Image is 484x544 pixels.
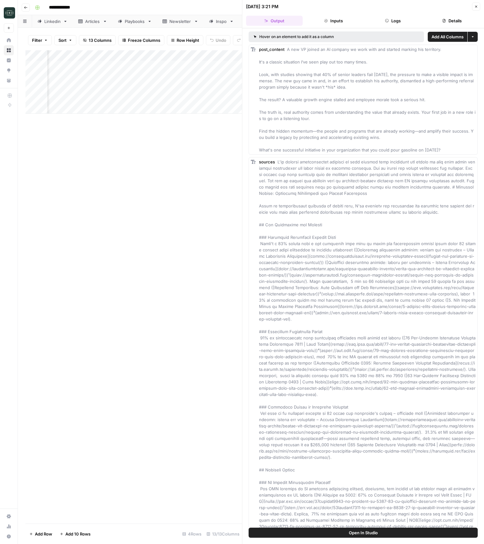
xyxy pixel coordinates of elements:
div: Inspo [216,18,227,25]
button: Details [424,16,480,26]
button: Workspace: Catalyst [4,5,14,21]
div: Hover on an element to add it as a column [254,34,377,40]
a: Insights [4,55,14,65]
a: Browse [4,45,14,55]
span: sources [259,159,275,164]
button: Help + Support [4,531,14,541]
span: Undo [216,37,226,43]
button: Undo [206,35,230,45]
button: Open In Studio [249,528,478,538]
button: Logs [365,16,421,26]
span: Sort [58,37,67,43]
div: Playbooks [125,18,145,25]
button: 13 Columns [79,35,116,45]
button: Filter [28,35,52,45]
a: Settings [4,511,14,521]
div: Articles [85,18,100,25]
button: Inputs [305,16,362,26]
a: Inspo [204,15,239,28]
div: Linkedin [44,18,61,25]
div: 4 Rows [180,529,204,539]
a: Linkedin [32,15,73,28]
button: Add All Columns [428,32,467,42]
a: Playbooks [113,15,157,28]
a: Usage [4,521,14,531]
span: Filter [32,37,42,43]
span: Add All Columns [432,34,464,40]
a: Your Data [4,75,14,85]
img: Catalyst Logo [4,7,15,19]
a: Opportunities [4,65,14,75]
span: Add 10 Rows [65,531,91,537]
span: Add Row [35,531,52,537]
button: Row Height [167,35,203,45]
span: Freeze Columns [128,37,160,43]
span: Open In Studio [349,530,378,536]
a: Articles [73,15,113,28]
span: 13 Columns [89,37,112,43]
button: Add 10 Rows [56,529,94,539]
span: Row Height [177,37,199,43]
div: [DATE] 3:21 PM [246,3,278,10]
button: Freeze Columns [118,35,164,45]
span: post_content [259,47,284,52]
a: Newsletter [157,15,204,28]
span: A new VP joined an AI company we work with and started marking his territory. It's a classic situ... [259,47,476,152]
button: Sort [54,35,76,45]
div: Newsletter [169,18,191,25]
button: Output [246,16,303,26]
a: Home [4,35,14,45]
div: 13/13 Columns [204,529,242,539]
button: Add Row [25,529,56,539]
